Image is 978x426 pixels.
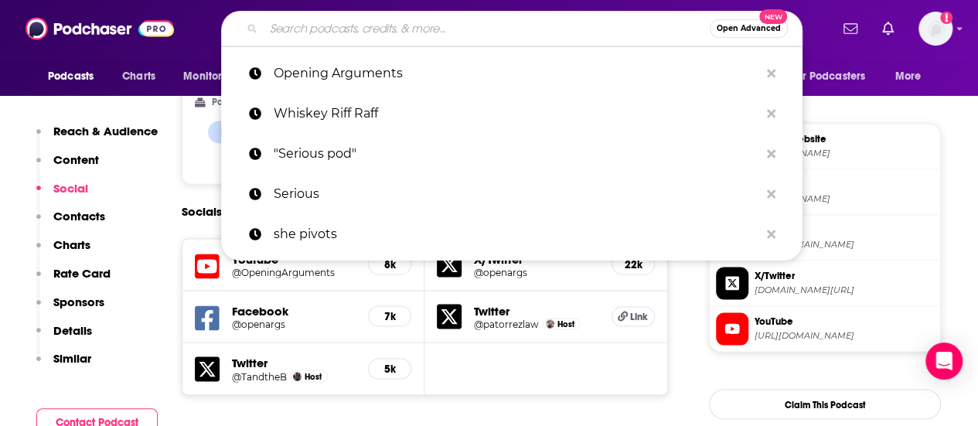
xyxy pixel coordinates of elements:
[612,306,655,326] a: Link
[716,312,934,345] a: YouTube[URL][DOMAIN_NAME]
[293,372,302,380] img: Thomas Smith
[755,314,934,328] span: YouTube
[557,319,574,329] span: Host
[182,196,222,226] h2: Socials
[474,303,598,318] h5: Twitter
[53,237,90,252] p: Charts
[381,309,398,322] h5: 7k
[36,323,92,352] button: Details
[221,94,803,134] a: Whiskey Riff Raff
[716,130,934,162] a: Official Website[DOMAIN_NAME]
[26,14,174,43] img: Podchaser - Follow, Share and Rate Podcasts
[759,9,787,24] span: New
[305,371,322,381] span: Host
[837,15,864,42] a: Show notifications dropdown
[755,238,934,250] span: https://www.facebook.com/openargs
[381,257,398,271] h5: 8k
[172,62,258,91] button: open menu
[112,62,165,91] a: Charts
[232,370,287,382] a: @TandtheB
[221,214,803,254] a: she pivots
[755,131,934,145] span: Official Website
[474,266,598,278] a: @openargs
[716,267,934,299] a: X/Twitter[DOMAIN_NAME][URL]
[755,147,934,158] span: openargs.com
[630,310,648,322] span: Link
[232,303,356,318] h5: Facebook
[716,221,934,254] a: Facebook[URL][DOMAIN_NAME]
[274,174,759,214] p: Serious
[755,268,934,282] span: X/Twitter
[940,12,952,24] svg: Add a profile image
[36,124,158,152] button: Reach & Audience
[755,177,934,191] span: RSS Feed
[53,152,99,167] p: Content
[53,295,104,309] p: Sponsors
[546,319,554,328] img: Andrew Torrez
[895,66,922,87] span: More
[37,62,114,91] button: open menu
[274,53,759,94] p: Opening Arguments
[122,66,155,87] span: Charts
[274,94,759,134] p: Whiskey Riff Raff
[755,329,934,341] span: https://www.youtube.com/@OpeningArguments
[717,25,781,32] span: Open Advanced
[232,355,356,370] h5: Twitter
[918,12,952,46] button: Show profile menu
[381,362,398,375] h5: 5k
[221,134,803,174] a: "Serious pod"
[36,266,111,295] button: Rate Card
[781,62,888,91] button: open menu
[48,66,94,87] span: Podcasts
[183,66,238,87] span: Monitoring
[53,266,111,281] p: Rate Card
[53,181,88,196] p: Social
[925,343,963,380] div: Open Intercom Messenger
[755,284,934,295] span: twitter.com/openargs
[36,237,90,266] button: Charts
[755,193,934,204] span: openargs.libsyn.com
[53,124,158,138] p: Reach & Audience
[710,19,788,38] button: Open AdvancedNew
[709,389,941,419] button: Claim This Podcast
[716,176,934,208] a: RSS Feed[DOMAIN_NAME]
[876,15,900,42] a: Show notifications dropdown
[755,223,934,237] span: Facebook
[221,53,803,94] a: Opening Arguments
[36,181,88,210] button: Social
[36,209,105,237] button: Contacts
[474,318,539,329] a: @patorrezlaw
[625,257,642,271] h5: 22k
[221,11,803,46] div: Search podcasts, credits, & more...
[212,97,271,107] h2: Political Skew
[220,122,307,141] h4: Medium Left
[791,66,865,87] span: For Podcasters
[232,318,356,329] a: @openargs
[53,323,92,338] p: Details
[53,209,105,223] p: Contacts
[221,174,803,214] a: Serious
[918,12,952,46] span: Logged in as AtriaBooks
[274,214,759,254] p: she pivots
[36,295,104,323] button: Sponsors
[36,351,91,380] button: Similar
[36,152,99,181] button: Content
[274,134,759,174] p: "Serious pod"
[918,12,952,46] img: User Profile
[884,62,941,91] button: open menu
[264,16,710,41] input: Search podcasts, credits, & more...
[232,266,356,278] a: @OpeningArguments
[53,351,91,366] p: Similar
